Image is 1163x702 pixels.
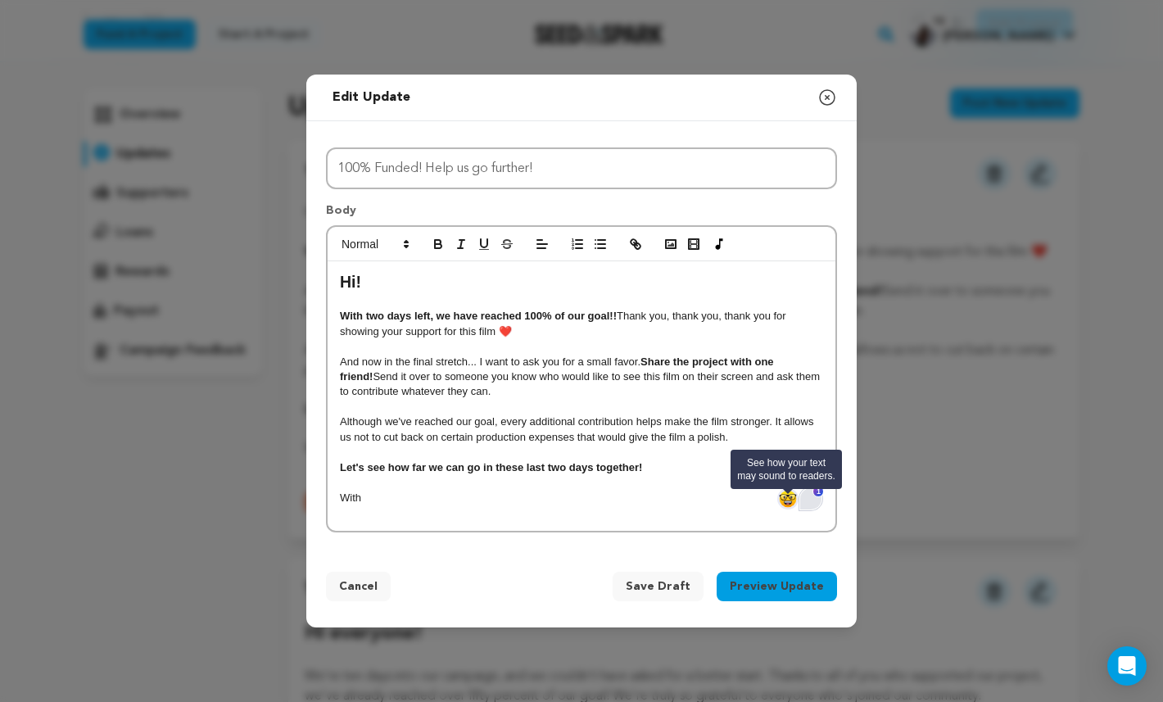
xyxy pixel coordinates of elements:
[340,310,617,322] strong: With two days left, we have reached 100% of our goal!!
[340,309,823,339] p: Thank you, thank you, thank you for showing your support for this film ❤️
[717,572,837,601] button: Preview Update
[613,572,704,601] button: Save Draft
[1107,646,1147,686] div: Open Intercom Messenger
[340,491,823,505] p: With
[328,261,835,530] div: To enrich screen reader interactions, please activate Accessibility in Grammarly extension settings
[326,572,391,601] button: Cancel
[626,578,690,595] span: Save Draft
[340,355,823,400] p: And now in the final stretch... I want to ask you for a small favor. Send it over to someone you ...
[340,461,642,473] strong: Let's see how far we can go in these last two days together!
[340,271,823,294] h2: Hi!
[340,356,776,383] strong: Share the project with one friend!
[340,414,823,445] p: Although we've reached our goal, every additional contribution helps make the film stronger. It a...
[326,147,837,189] input: Title
[326,202,837,225] p: Body
[333,91,410,104] span: Edit update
